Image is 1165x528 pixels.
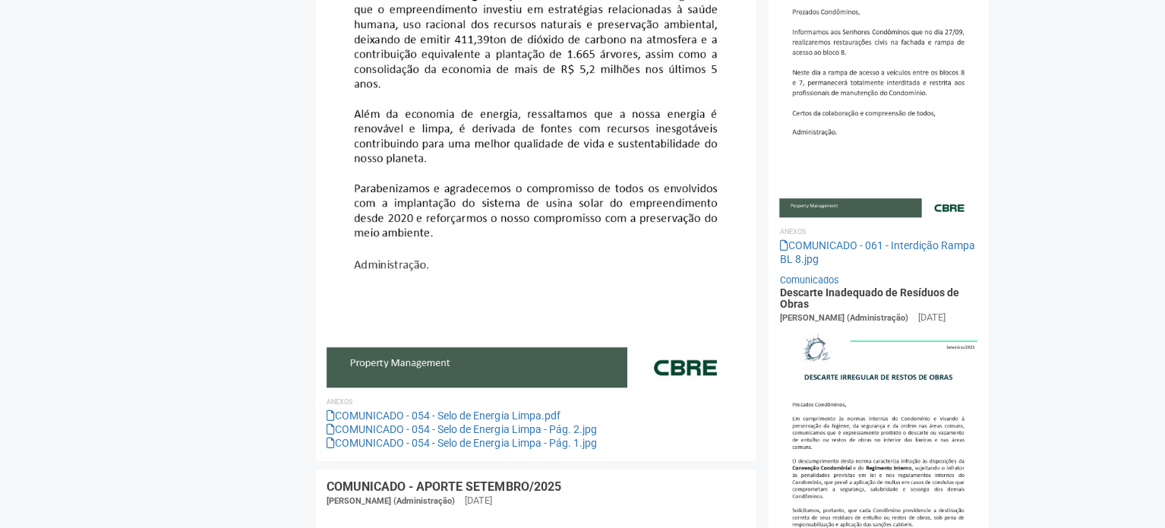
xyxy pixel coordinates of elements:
div: [DATE] [465,494,492,507]
a: Descarte Inadequado de Resíduos de Obras [779,286,958,310]
a: COMUNICADO - 061 - Interdição Rampa BL 8.jpg [779,239,974,265]
a: COMUNICADO - 054 - Selo de Energia Limpa - Pág. 1.jpg [327,437,596,449]
li: Anexos [779,225,977,239]
a: Comunicados [779,274,838,286]
a: COMUNICADO - 054 - Selo de Energia Limpa - Pág. 2.jpg [327,423,596,435]
div: [DATE] [917,311,945,324]
a: COMUNICADO - 054 - Selo de Energia Limpa.pdf [327,409,560,422]
a: COMUNICADO - APORTE SETEMBRO/2025 [327,479,560,494]
span: [PERSON_NAME] (Administração) [327,496,455,506]
li: Anexos [327,395,745,409]
span: [PERSON_NAME] (Administração) [779,313,908,323]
